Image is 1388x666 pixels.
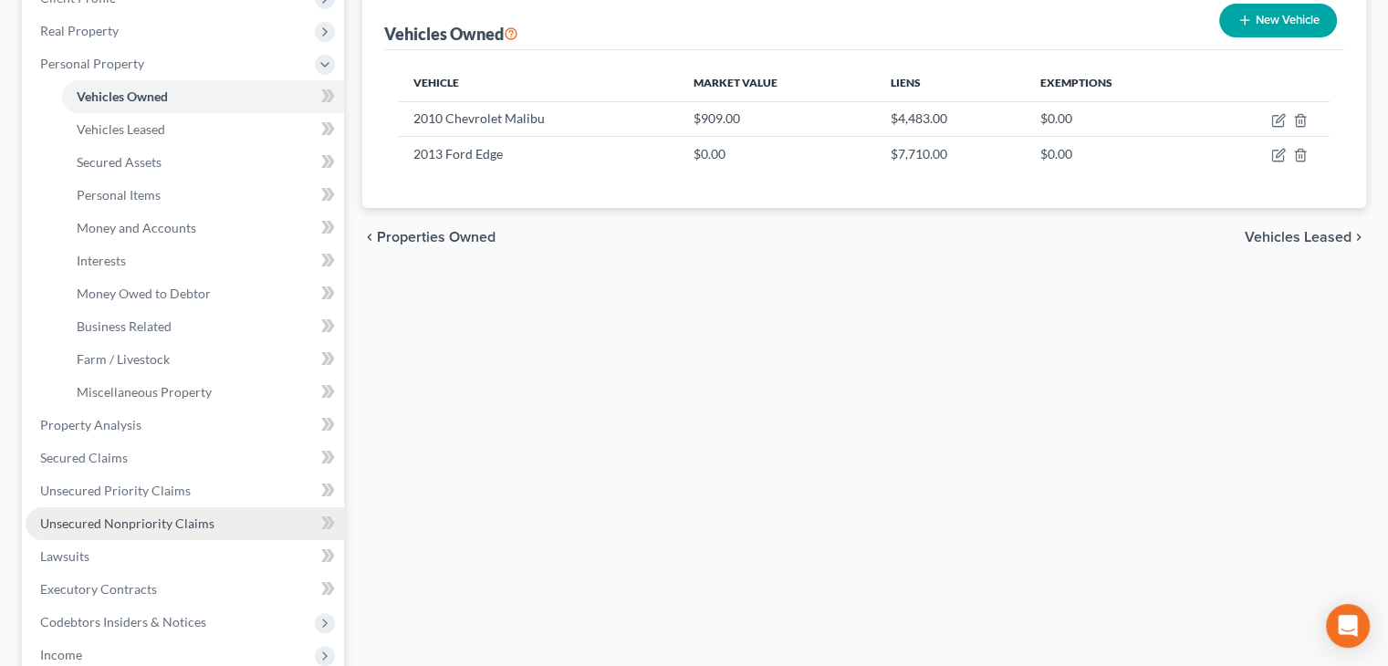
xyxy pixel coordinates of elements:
[1351,230,1366,245] i: chevron_right
[26,573,344,606] a: Executory Contracts
[1026,65,1202,101] th: Exemptions
[876,137,1026,172] td: $7,710.00
[384,23,518,45] div: Vehicles Owned
[77,318,172,334] span: Business Related
[1026,137,1202,172] td: $0.00
[362,230,377,245] i: chevron_left
[62,376,344,409] a: Miscellaneous Property
[77,187,161,203] span: Personal Items
[40,483,191,498] span: Unsecured Priority Claims
[62,146,344,179] a: Secured Assets
[26,474,344,507] a: Unsecured Priority Claims
[40,581,157,597] span: Executory Contracts
[77,220,196,235] span: Money and Accounts
[876,101,1026,136] td: $4,483.00
[62,113,344,146] a: Vehicles Leased
[77,351,170,367] span: Farm / Livestock
[26,507,344,540] a: Unsecured Nonpriority Claims
[399,65,679,101] th: Vehicle
[77,154,162,170] span: Secured Assets
[77,286,211,301] span: Money Owed to Debtor
[26,540,344,573] a: Lawsuits
[62,277,344,310] a: Money Owed to Debtor
[77,384,212,400] span: Miscellaneous Property
[1026,101,1202,136] td: $0.00
[679,101,876,136] td: $909.00
[1245,230,1351,245] span: Vehicles Leased
[679,137,876,172] td: $0.00
[62,245,344,277] a: Interests
[1245,230,1366,245] button: Vehicles Leased chevron_right
[362,230,496,245] button: chevron_left Properties Owned
[26,442,344,474] a: Secured Claims
[40,23,119,38] span: Real Property
[399,101,679,136] td: 2010 Chevrolet Malibu
[876,65,1026,101] th: Liens
[62,343,344,376] a: Farm / Livestock
[62,80,344,113] a: Vehicles Owned
[62,212,344,245] a: Money and Accounts
[1219,4,1337,37] button: New Vehicle
[62,310,344,343] a: Business Related
[377,230,496,245] span: Properties Owned
[1326,604,1370,648] div: Open Intercom Messenger
[40,515,214,531] span: Unsecured Nonpriority Claims
[679,65,876,101] th: Market Value
[26,409,344,442] a: Property Analysis
[40,548,89,564] span: Lawsuits
[40,450,128,465] span: Secured Claims
[399,137,679,172] td: 2013 Ford Edge
[77,88,168,104] span: Vehicles Owned
[40,647,82,662] span: Income
[40,56,144,71] span: Personal Property
[40,417,141,432] span: Property Analysis
[62,179,344,212] a: Personal Items
[77,253,126,268] span: Interests
[40,614,206,630] span: Codebtors Insiders & Notices
[77,121,165,137] span: Vehicles Leased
